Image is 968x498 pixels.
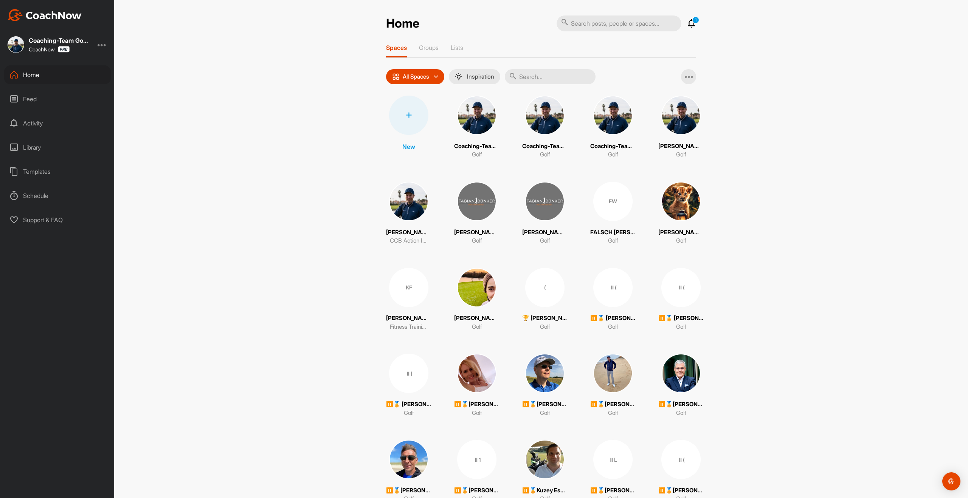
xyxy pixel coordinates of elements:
[386,486,431,495] p: ⏸️🏅[PERSON_NAME] (36)
[593,440,633,479] div: ⏸L
[386,400,431,409] p: ⏸️🏅 [PERSON_NAME] (12,0)
[522,228,568,237] p: [PERSON_NAME] Golfakademie (Admin)
[522,400,568,409] p: ⏸️🏅[PERSON_NAME]
[593,354,633,393] img: square_3edf56618aaa407057386cf3591714b6.jpg
[658,486,704,495] p: ⏸️🏅[PERSON_NAME] (10,7)
[451,44,463,51] p: Lists
[467,74,494,80] p: Inspiration
[457,354,496,393] img: square_cf12759b40996944e5843dcd86417d3b.jpg
[454,314,500,323] p: [PERSON_NAME] 🏆 (25.4)
[386,182,431,245] a: [PERSON_NAME]CCB Action Items
[472,323,482,331] p: Golf
[58,46,70,53] img: CoachNow Pro
[658,400,704,409] p: ⏸️🏅[PERSON_NAME] (23,6)
[454,96,500,159] a: Coaching-Team Golf AkademieGolf
[386,228,431,237] p: [PERSON_NAME]
[454,142,500,151] p: Coaching-Team Golf Akademie
[658,314,704,323] p: ⏸️🏅 [PERSON_NAME] (18,6)
[522,268,568,331] a: (🏆 [PERSON_NAME] (41.3)Golf
[661,96,701,135] img: square_76f96ec4196c1962453f0fa417d3756b.jpg
[593,96,633,135] img: square_76f96ec4196c1962453f0fa417d3756b.jpg
[557,15,681,31] input: Search posts, people or spaces...
[540,237,550,245] p: Golf
[402,142,415,151] p: New
[472,409,482,418] p: Golf
[522,142,568,151] p: Coaching-Team Golf Akademie
[389,440,428,479] img: square_585f0e4f9002ca77970775d8eacea1dd.jpg
[658,268,704,331] a: ⏸(⏸️🏅 [PERSON_NAME] (18,6)Golf
[454,486,500,495] p: ⏸️🏅[PERSON_NAME] ( 13,6)
[658,354,704,417] a: ⏸️🏅[PERSON_NAME] (23,6)Golf
[593,182,633,221] div: FW
[676,150,686,159] p: Golf
[29,37,89,43] div: Coaching-Team Golfakademie
[658,228,704,237] p: [PERSON_NAME] (54)
[454,354,500,417] a: ⏸️🏅[PERSON_NAME] (54.0)Golf
[455,73,462,80] img: menuIcon
[590,268,636,331] a: ⏸(⏸️🏅 [PERSON_NAME] (18,1)Golf
[608,323,618,331] p: Golf
[522,182,568,245] a: [PERSON_NAME] Golfakademie (Admin)Golf
[8,9,82,21] img: CoachNow
[661,440,701,479] div: ⏸(
[540,409,550,418] p: Golf
[590,182,636,245] a: FWFALSCH [PERSON_NAME]Golf
[386,268,431,331] a: KF[PERSON_NAME]Fitness Training
[522,486,568,495] p: ⏸️🏅Kuzey Esener (25)
[390,323,428,331] p: Fitness Training
[658,182,704,245] a: [PERSON_NAME] (54)Golf
[590,486,636,495] p: ⏸️🏅[PERSON_NAME]
[454,228,500,237] p: [PERSON_NAME] Golf Akademie
[608,409,618,418] p: Golf
[4,162,111,181] div: Templates
[454,400,500,409] p: ⏸️🏅[PERSON_NAME] (54.0)
[525,96,565,135] img: square_76f96ec4196c1962453f0fa417d3756b.jpg
[389,354,428,393] div: ⏸(
[8,36,24,53] img: square_76f96ec4196c1962453f0fa417d3756b.jpg
[505,69,596,84] input: Search...
[454,268,500,331] a: [PERSON_NAME] 🏆 (25.4)Golf
[540,323,550,331] p: Golf
[403,74,429,80] p: All Spaces
[676,409,686,418] p: Golf
[590,314,636,323] p: ⏸️🏅 [PERSON_NAME] (18,1)
[522,314,568,323] p: 🏆 [PERSON_NAME] (41.3)
[661,182,701,221] img: square_e94556042c5afc71bf4060b8eb51a10f.jpg
[386,354,431,417] a: ⏸(⏸️🏅 [PERSON_NAME] (12,0)Golf
[4,114,111,133] div: Activity
[4,186,111,205] div: Schedule
[590,142,636,151] p: Coaching-Team Golf Akademie
[590,228,636,237] p: FALSCH [PERSON_NAME]
[590,400,636,409] p: ⏸️🏅[PERSON_NAME] (11.4)
[472,150,482,159] p: Golf
[593,268,633,307] div: ⏸(
[525,354,565,393] img: square_7ef382e363a49cefbcd607e9d54194e9.jpg
[4,65,111,84] div: Home
[676,237,686,245] p: Golf
[661,268,701,307] div: ⏸(
[4,210,111,229] div: Support & FAQ
[608,150,618,159] p: Golf
[525,182,565,221] img: square_87480ad1996db3f95417b017d398971a.jpg
[692,17,699,23] p: 1
[404,409,414,418] p: Golf
[386,44,407,51] p: Spaces
[389,268,428,307] div: KF
[472,237,482,245] p: Golf
[419,44,439,51] p: Groups
[658,96,704,159] a: [PERSON_NAME]Golf
[390,237,428,245] p: CCB Action Items
[29,46,70,53] div: CoachNow
[525,268,565,307] div: (
[392,73,400,80] img: icon
[457,96,496,135] img: square_76f96ec4196c1962453f0fa417d3756b.jpg
[608,237,618,245] p: Golf
[389,182,428,221] img: square_76f96ec4196c1962453f0fa417d3756b.jpg
[942,472,960,490] div: Open Intercom Messenger
[386,16,419,31] h2: Home
[386,314,431,323] p: [PERSON_NAME]
[676,323,686,331] p: Golf
[457,182,496,221] img: square_87480ad1996db3f95417b017d398971a.jpg
[522,96,568,159] a: Coaching-Team Golf AkademieGolf
[457,440,496,479] div: ⏸1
